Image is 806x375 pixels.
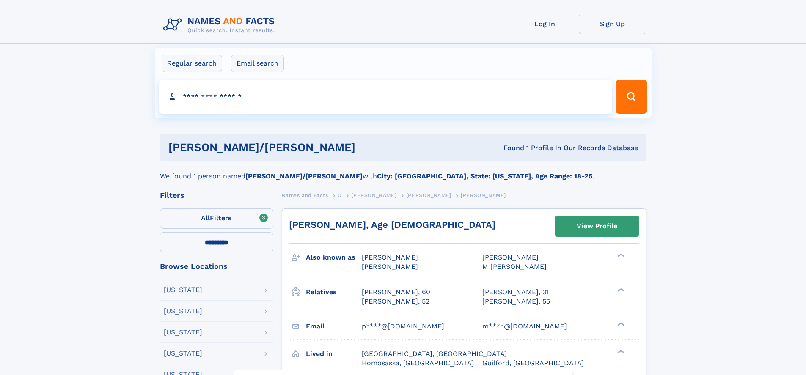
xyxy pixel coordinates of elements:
[338,190,342,200] a: O
[615,349,625,354] div: ❯
[160,161,646,181] div: We found 1 person named with .
[306,347,362,361] h3: Lived in
[164,287,202,293] div: [US_STATE]
[245,172,363,180] b: [PERSON_NAME]/[PERSON_NAME]
[338,192,342,198] span: O
[482,297,550,306] a: [PERSON_NAME], 55
[162,55,222,72] label: Regular search
[164,329,202,336] div: [US_STATE]
[615,321,625,327] div: ❯
[201,214,210,222] span: All
[306,285,362,299] h3: Relatives
[164,308,202,315] div: [US_STATE]
[164,350,202,357] div: [US_STATE]
[351,192,396,198] span: [PERSON_NAME]
[377,172,592,180] b: City: [GEOGRAPHIC_DATA], State: [US_STATE], Age Range: 18-25
[615,287,625,293] div: ❯
[616,80,647,114] button: Search Button
[306,250,362,265] h3: Also known as
[406,190,451,200] a: [PERSON_NAME]
[482,253,539,261] span: [PERSON_NAME]
[511,14,579,34] a: Log In
[289,219,495,230] a: [PERSON_NAME], Age [DEMOGRAPHIC_DATA]
[579,14,646,34] a: Sign Up
[362,263,418,271] span: [PERSON_NAME]
[362,253,418,261] span: [PERSON_NAME]
[160,263,273,270] div: Browse Locations
[351,190,396,200] a: [PERSON_NAME]
[160,14,282,36] img: Logo Names and Facts
[168,142,429,153] h1: [PERSON_NAME]/[PERSON_NAME]
[282,190,328,200] a: Names and Facts
[555,216,639,236] a: View Profile
[615,253,625,258] div: ❯
[482,263,547,271] span: M [PERSON_NAME]
[160,208,273,229] label: Filters
[159,80,612,114] input: search input
[362,297,429,306] a: [PERSON_NAME], 52
[482,359,584,367] span: Guilford, [GEOGRAPHIC_DATA]
[362,287,430,297] a: [PERSON_NAME], 60
[577,216,617,236] div: View Profile
[406,192,451,198] span: [PERSON_NAME]
[362,359,474,367] span: Homosassa, [GEOGRAPHIC_DATA]
[362,350,507,358] span: [GEOGRAPHIC_DATA], [GEOGRAPHIC_DATA]
[482,287,549,297] a: [PERSON_NAME], 31
[306,319,362,334] h3: Email
[461,192,506,198] span: [PERSON_NAME]
[160,192,273,199] div: Filters
[231,55,284,72] label: Email search
[429,143,638,153] div: Found 1 Profile In Our Records Database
